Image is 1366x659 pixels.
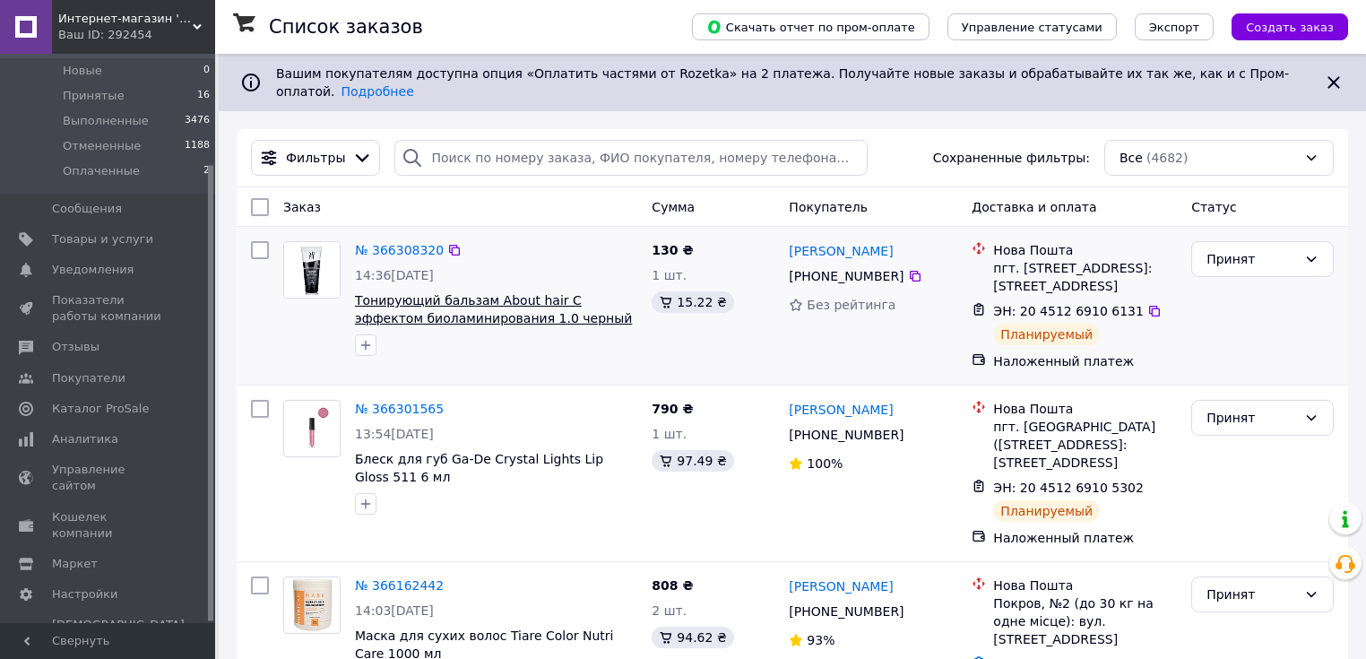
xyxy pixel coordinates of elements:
div: 94.62 ₴ [652,627,733,648]
span: Вашим покупателям доступна опция «Оплатить частями от Rozetka» на 2 платежа. Получайте новые зака... [276,66,1289,99]
span: Фильтры [286,149,345,167]
span: 14:36[DATE] [355,268,434,282]
div: Покров, №2 (до 30 кг на одне місце): вул. [STREET_ADDRESS] [993,594,1177,648]
span: 2 шт. [652,603,687,618]
a: № 366162442 [355,578,444,593]
img: Фото товару [284,242,340,298]
span: Уведомления [52,262,134,278]
input: Поиск по номеру заказа, ФИО покупателя, номеру телефона, Email, номеру накладной [394,140,868,176]
span: Скачать отчет по пром-оплате [706,19,915,35]
span: 130 ₴ [652,243,693,257]
span: 1188 [185,138,210,154]
span: Экспорт [1149,21,1199,34]
div: Нова Пошта [993,241,1177,259]
a: Фото товару [283,400,341,457]
a: Фото товару [283,577,341,634]
span: Покупатели [52,370,125,386]
span: Сохраненные фильтры: [933,149,1090,167]
span: ЭН: 20 4512 6910 6131 [993,304,1144,318]
span: Оплаченные [63,163,140,179]
img: Фото товару [290,577,334,633]
button: Экспорт [1135,13,1214,40]
div: Принят [1206,585,1297,604]
div: [PHONE_NUMBER] [785,264,907,289]
div: Принят [1206,408,1297,428]
a: [PERSON_NAME] [789,401,893,419]
div: Принят [1206,249,1297,269]
span: 16 [197,88,210,104]
span: 1 шт. [652,268,687,282]
span: 13:54[DATE] [355,427,434,441]
span: 0 [203,63,210,79]
a: № 366301565 [355,402,444,416]
span: Принятые [63,88,125,104]
span: Все [1120,149,1143,167]
span: Настройки [52,586,117,603]
span: Показатели работы компании [52,292,166,325]
a: Создать заказ [1214,19,1348,33]
button: Управление статусами [947,13,1117,40]
a: № 366308320 [355,243,444,257]
a: Блеск для губ Ga-De Crystal Lights Lip Gloss 511 6 мл [355,452,603,484]
span: Интернет-магазин ''Каприз-Плюс'' [58,11,193,27]
div: [PHONE_NUMBER] [785,422,907,447]
div: Наложенный платеж [993,352,1177,370]
span: 790 ₴ [652,402,693,416]
button: Создать заказ [1232,13,1348,40]
div: [PHONE_NUMBER] [785,599,907,624]
div: Наложенный платеж [993,529,1177,547]
div: пгт. [GEOGRAPHIC_DATA] ([STREET_ADDRESS]: [STREET_ADDRESS] [993,418,1177,472]
span: 100% [807,456,843,471]
span: Покупатель [789,200,868,214]
div: 97.49 ₴ [652,450,733,472]
div: Ваш ID: 292454 [58,27,215,43]
span: Заказ [283,200,321,214]
span: Маркет [52,556,98,572]
div: пгт. [STREET_ADDRESS]: [STREET_ADDRESS] [993,259,1177,295]
div: 15.22 ₴ [652,291,733,313]
h1: Список заказов [269,16,423,38]
span: 3476 [185,113,210,129]
span: Кошелек компании [52,509,166,542]
span: 1 шт. [652,427,687,441]
span: (4682) [1146,151,1189,165]
span: Доставка и оплата [972,200,1096,214]
span: ЭН: 20 4512 6910 5302 [993,481,1144,495]
span: Товары и услуги [52,231,153,247]
a: [PERSON_NAME] [789,577,893,595]
span: Управление сайтом [52,462,166,494]
button: Скачать отчет по пром-оплате [692,13,929,40]
div: Нова Пошта [993,577,1177,594]
span: Создать заказ [1246,21,1334,34]
div: Планируемый [993,500,1100,522]
span: 808 ₴ [652,578,693,593]
span: Статус [1191,200,1237,214]
span: Без рейтинга [807,298,895,312]
a: Фото товару [283,241,341,299]
span: Сумма [652,200,695,214]
a: Тонирующий бальзам About hair С эффектом биоламинирования 1.0 черный 150 мл [355,293,632,343]
span: Отмененные [63,138,141,154]
span: 14:03[DATE] [355,603,434,618]
span: Сообщения [52,201,122,217]
span: 2 [203,163,210,179]
a: Подробнее [341,84,414,99]
div: Нова Пошта [993,400,1177,418]
span: Выполненные [63,113,149,129]
span: 93% [807,633,834,647]
a: [PERSON_NAME] [789,242,893,260]
span: Аналитика [52,431,118,447]
span: Каталог ProSale [52,401,149,417]
div: Планируемый [993,324,1100,345]
span: Отзывы [52,339,99,355]
img: Фото товару [295,401,329,456]
span: Управление статусами [962,21,1102,34]
span: Новые [63,63,102,79]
